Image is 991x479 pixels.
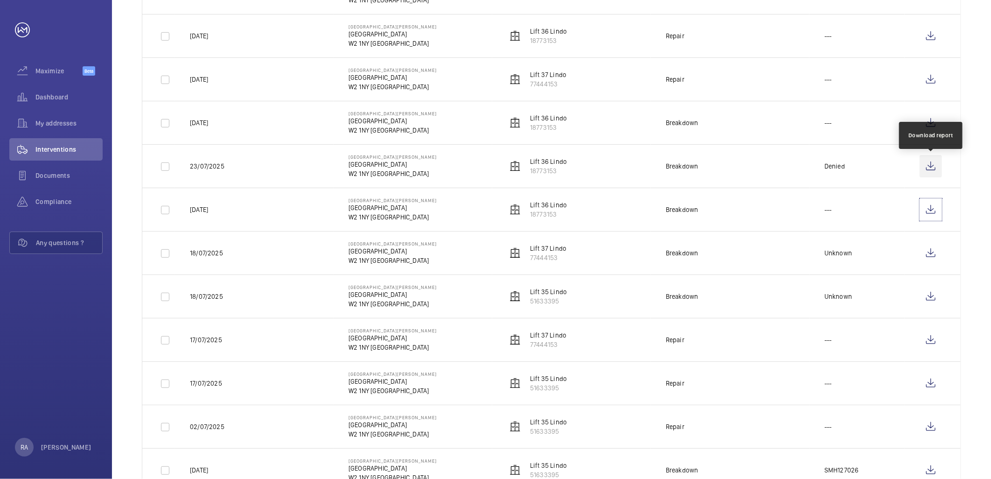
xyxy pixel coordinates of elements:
[824,118,832,127] p: ---
[509,247,521,259] img: elevator.svg
[349,458,437,464] p: [GEOGRAPHIC_DATA][PERSON_NAME]
[509,291,521,302] img: elevator.svg
[349,256,437,265] p: W2 1NY [GEOGRAPHIC_DATA]
[349,73,437,82] p: [GEOGRAPHIC_DATA]
[83,66,95,76] span: Beta
[36,238,102,247] span: Any questions ?
[190,205,208,214] p: [DATE]
[349,203,437,212] p: [GEOGRAPHIC_DATA]
[530,340,566,349] p: 77444153
[530,296,567,306] p: 51633395
[349,430,437,439] p: W2 1NY [GEOGRAPHIC_DATA]
[530,27,567,36] p: Lift 36 Lindo
[824,422,832,431] p: ---
[349,160,437,169] p: [GEOGRAPHIC_DATA]
[349,386,437,395] p: W2 1NY [GEOGRAPHIC_DATA]
[824,162,845,171] p: Denied
[190,31,208,41] p: [DATE]
[190,75,208,84] p: [DATE]
[530,331,566,340] p: Lift 37 Lindo
[349,154,437,160] p: [GEOGRAPHIC_DATA][PERSON_NAME]
[349,464,437,473] p: [GEOGRAPHIC_DATA]
[349,333,437,343] p: [GEOGRAPHIC_DATA]
[530,427,567,436] p: 51633395
[530,70,566,79] p: Lift 37 Lindo
[190,465,208,475] p: [DATE]
[41,443,91,452] p: [PERSON_NAME]
[530,287,567,296] p: Lift 35 Lindo
[530,244,566,253] p: Lift 37 Lindo
[530,123,567,132] p: 18773153
[530,374,567,383] p: Lift 35 Lindo
[530,79,566,89] p: 77444153
[35,197,103,206] span: Compliance
[509,378,521,389] img: elevator.svg
[530,157,567,166] p: Lift 36 Lindo
[349,29,437,39] p: [GEOGRAPHIC_DATA]
[530,113,567,123] p: Lift 36 Lindo
[349,116,437,126] p: [GEOGRAPHIC_DATA]
[349,284,437,290] p: [GEOGRAPHIC_DATA][PERSON_NAME]
[530,253,566,262] p: 77444153
[349,212,437,222] p: W2 1NY [GEOGRAPHIC_DATA]
[530,461,567,470] p: Lift 35 Lindo
[509,74,521,85] img: elevator.svg
[349,371,437,377] p: [GEOGRAPHIC_DATA][PERSON_NAME]
[824,335,832,345] p: ---
[666,75,684,84] div: Repair
[190,292,223,301] p: 18/07/2025
[349,169,437,178] p: W2 1NY [GEOGRAPHIC_DATA]
[509,117,521,128] img: elevator.svg
[349,197,437,203] p: [GEOGRAPHIC_DATA][PERSON_NAME]
[349,290,437,299] p: [GEOGRAPHIC_DATA]
[824,248,852,258] p: Unknown
[908,131,953,140] div: Download report
[190,335,222,345] p: 17/07/2025
[530,166,567,176] p: 18773153
[509,465,521,476] img: elevator.svg
[666,292,698,301] div: Breakdown
[666,118,698,127] div: Breakdown
[349,420,437,430] p: [GEOGRAPHIC_DATA]
[824,292,852,301] p: Unknown
[824,465,859,475] p: SMH127026
[349,247,437,256] p: [GEOGRAPHIC_DATA]
[349,328,437,333] p: [GEOGRAPHIC_DATA][PERSON_NAME]
[666,31,684,41] div: Repair
[509,204,521,215] img: elevator.svg
[509,161,521,172] img: elevator.svg
[666,162,698,171] div: Breakdown
[666,248,698,258] div: Breakdown
[824,379,832,388] p: ---
[35,171,103,180] span: Documents
[35,145,103,154] span: Interventions
[509,334,521,345] img: elevator.svg
[509,30,521,42] img: elevator.svg
[824,205,832,214] p: ---
[349,377,437,386] p: [GEOGRAPHIC_DATA]
[349,415,437,420] p: [GEOGRAPHIC_DATA][PERSON_NAME]
[190,422,224,431] p: 02/07/2025
[666,422,684,431] div: Repair
[824,75,832,84] p: ---
[35,92,103,102] span: Dashboard
[35,119,103,128] span: My addresses
[666,379,684,388] div: Repair
[349,343,437,352] p: W2 1NY [GEOGRAPHIC_DATA]
[530,36,567,45] p: 18773153
[530,417,567,427] p: Lift 35 Lindo
[349,67,437,73] p: [GEOGRAPHIC_DATA][PERSON_NAME]
[349,39,437,48] p: W2 1NY [GEOGRAPHIC_DATA]
[35,66,83,76] span: Maximize
[349,299,437,309] p: W2 1NY [GEOGRAPHIC_DATA]
[824,31,832,41] p: ---
[21,443,28,452] p: RA
[666,205,698,214] div: Breakdown
[530,200,567,210] p: Lift 36 Lindo
[509,421,521,432] img: elevator.svg
[349,82,437,92] p: W2 1NY [GEOGRAPHIC_DATA]
[349,241,437,247] p: [GEOGRAPHIC_DATA][PERSON_NAME]
[666,465,698,475] div: Breakdown
[349,111,437,116] p: [GEOGRAPHIC_DATA][PERSON_NAME]
[349,24,437,29] p: [GEOGRAPHIC_DATA][PERSON_NAME]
